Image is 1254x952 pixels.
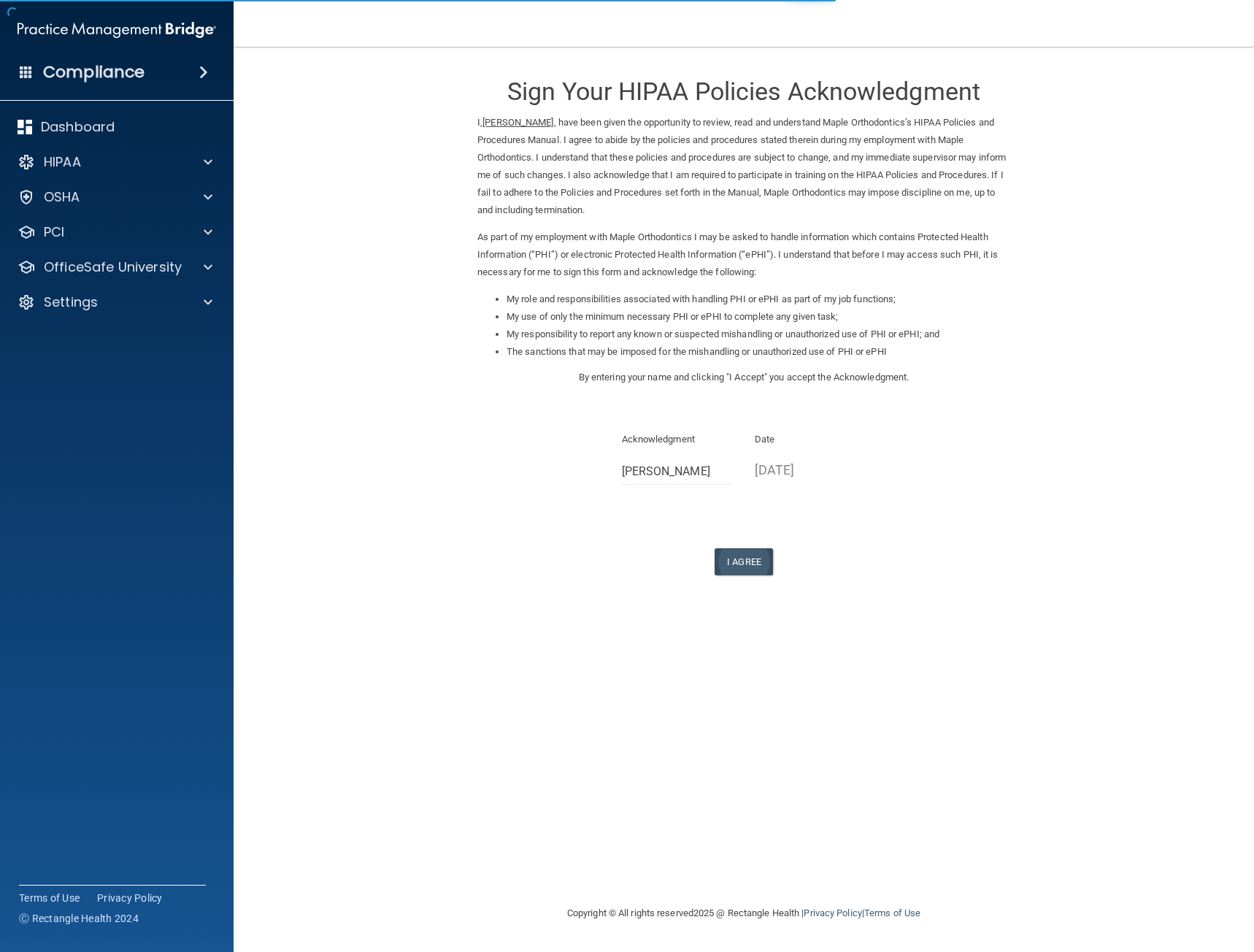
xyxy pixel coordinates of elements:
[18,120,32,134] img: dashboard.aa5b2476.svg
[18,153,212,171] a: HIPAA
[864,907,920,918] a: Terms of Use
[41,118,115,136] p: Dashboard
[18,293,212,311] a: Settings
[18,258,212,276] a: OfficeSafe University
[19,911,139,926] span: Ⓒ Rectangle Health 2024
[43,62,145,82] h4: Compliance
[507,326,1010,343] li: My responsibility to report any known or suspected mishandling or unauthorized use of PHI or ePHI...
[755,458,866,482] p: [DATE]
[18,15,216,45] img: PMB logo
[477,890,1010,937] div: Copyright © All rights reserved 2025 @ Rectangle Health | |
[507,291,1010,308] li: My role and responsibilities associated with handling PHI or ePHI as part of my job functions;
[18,118,212,136] a: Dashboard
[482,117,553,128] ins: [PERSON_NAME]
[622,431,734,448] p: Acknowledgment
[97,891,163,905] a: Privacy Policy
[18,188,212,206] a: OSHA
[44,293,98,311] p: Settings
[507,343,1010,361] li: The sanctions that may be imposed for the mishandling or unauthorized use of PHI or ePHI
[477,229,1010,281] p: As part of my employment with Maple Orthodontics I may be asked to handle information which conta...
[804,907,861,918] a: Privacy Policy
[19,891,80,905] a: Terms of Use
[44,223,64,241] p: PCI
[18,223,212,241] a: PCI
[477,78,1010,105] h3: Sign Your HIPAA Policies Acknowledgment
[622,458,734,485] input: Full Name
[477,114,1010,219] p: I, , have been given the opportunity to review, read and understand Maple Orthodontics’s HIPAA Po...
[44,188,80,206] p: OSHA
[755,431,866,448] p: Date
[715,548,773,575] button: I Agree
[477,369,1010,386] p: By entering your name and clicking "I Accept" you accept the Acknowledgment.
[507,308,1010,326] li: My use of only the minimum necessary PHI or ePHI to complete any given task;
[44,258,182,276] p: OfficeSafe University
[44,153,81,171] p: HIPAA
